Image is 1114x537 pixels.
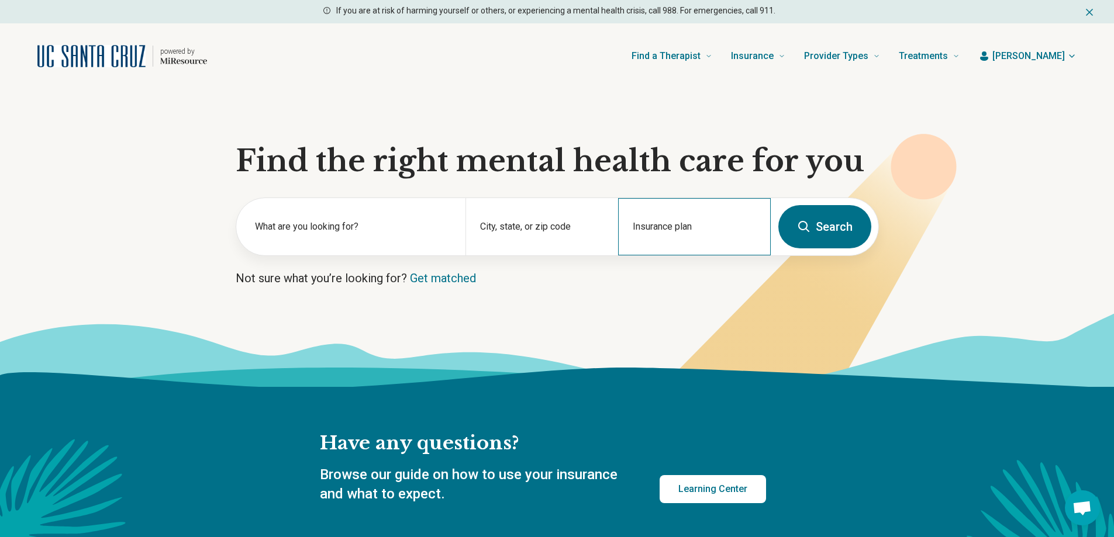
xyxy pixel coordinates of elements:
[778,205,871,248] button: Search
[320,465,632,504] p: Browse our guide on how to use your insurance and what to expect.
[632,33,712,79] a: Find a Therapist
[37,37,207,75] a: Home page
[899,33,960,79] a: Treatments
[1065,490,1100,525] div: Open chat
[632,48,701,64] span: Find a Therapist
[978,49,1077,63] button: [PERSON_NAME]
[804,48,868,64] span: Provider Types
[336,5,775,17] p: If you are at risk of harming yourself or others, or experiencing a mental health crisis, call 98...
[899,48,948,64] span: Treatments
[160,47,207,56] p: powered by
[255,220,451,234] label: What are you looking for?
[731,48,774,64] span: Insurance
[410,271,476,285] a: Get matched
[1084,5,1095,19] button: Dismiss
[660,475,766,503] a: Learning Center
[236,270,879,286] p: Not sure what you’re looking for?
[731,33,785,79] a: Insurance
[236,144,879,179] h1: Find the right mental health care for you
[804,33,880,79] a: Provider Types
[320,431,766,456] h2: Have any questions?
[992,49,1065,63] span: [PERSON_NAME]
